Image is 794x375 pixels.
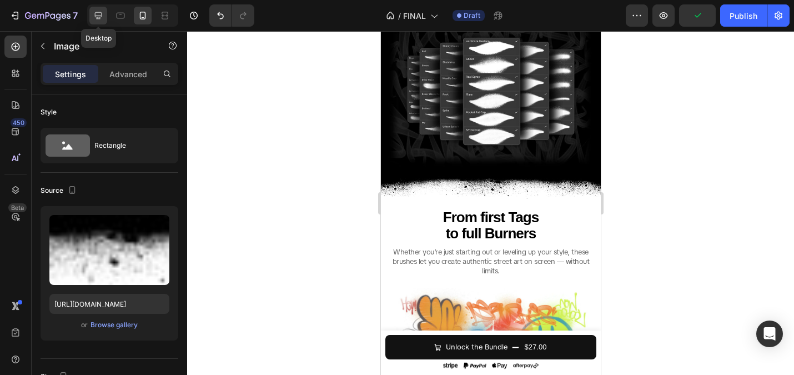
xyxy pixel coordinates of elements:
button: 7 [4,4,83,27]
div: Open Intercom Messenger [756,321,783,347]
div: Browse gallery [91,320,138,330]
iframe: To enrich screen reader interactions, please activate Accessibility in Grammarly extension settings [381,31,601,375]
span: or [81,318,88,332]
div: Publish [730,10,757,22]
button: Publish [720,4,767,27]
input: https://example.com/image.jpg [49,294,169,314]
p: Settings [55,68,86,80]
div: Source [41,183,79,198]
span: Draft [464,11,480,21]
div: Beta [8,203,27,212]
span: FINAL [403,10,426,22]
button: Browse gallery [90,319,138,331]
div: Rectangle [94,133,162,158]
div: Undo/Redo [209,4,254,27]
div: Style [41,107,57,117]
p: Image [54,39,148,53]
p: Advanced [109,68,147,80]
div: 450 [11,118,27,127]
p: 7 [73,9,78,22]
span: / [398,10,401,22]
img: preview-image [49,215,169,285]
